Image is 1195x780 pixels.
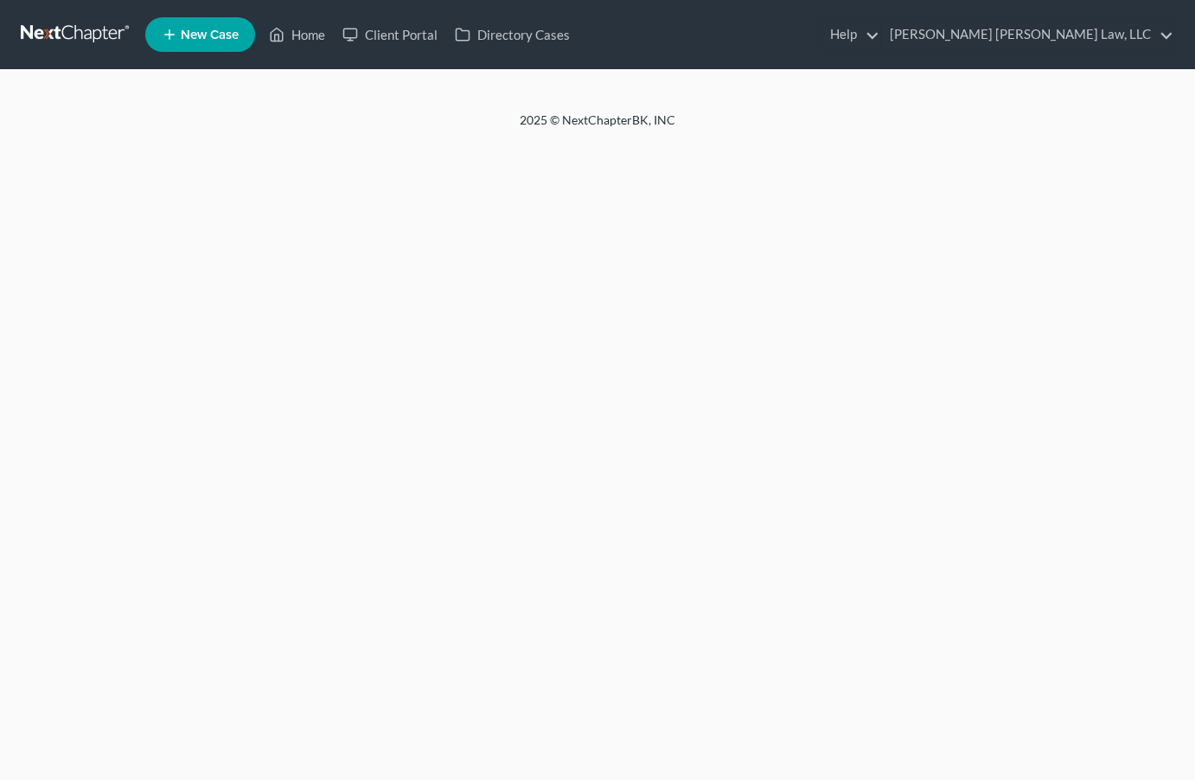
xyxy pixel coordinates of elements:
div: 2025 © NextChapterBK, INC [105,112,1090,143]
a: [PERSON_NAME] [PERSON_NAME] Law, LLC [881,19,1173,50]
a: Directory Cases [446,19,578,50]
a: Help [821,19,879,50]
a: Home [260,19,334,50]
new-legal-case-button: New Case [145,17,255,52]
a: Client Portal [334,19,446,50]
